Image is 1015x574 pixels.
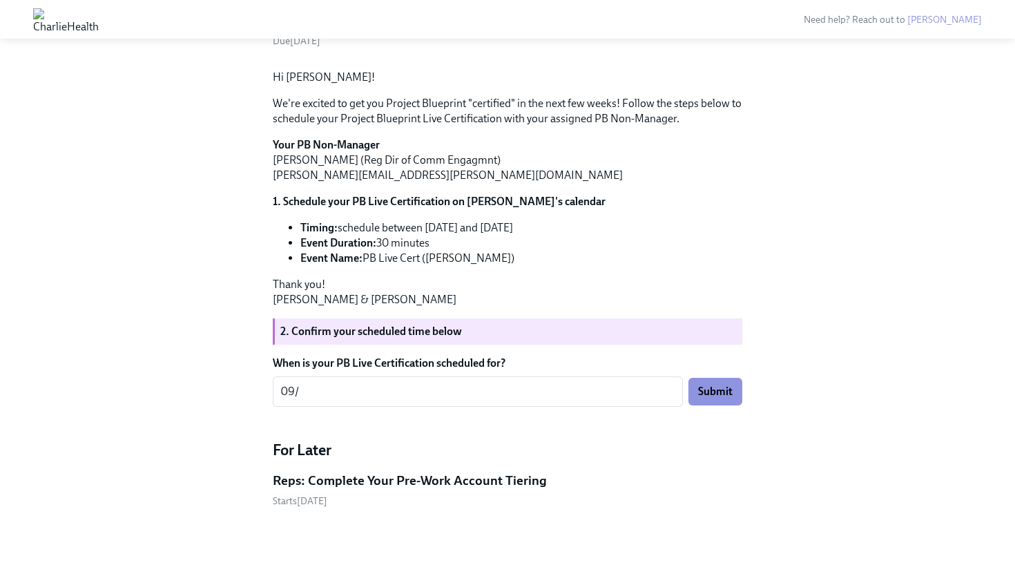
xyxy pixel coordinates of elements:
[688,378,742,405] button: Submit
[33,8,99,30] img: CharlieHealth
[273,356,742,371] label: When is your PB Live Certification scheduled for?
[300,221,338,234] strong: Timing:
[273,138,380,151] strong: Your PB Non-Manager
[698,385,733,399] span: Submit
[300,251,362,265] strong: Event Name:
[273,472,547,490] h5: Reps: Complete Your Pre-Work Account Tiering
[300,251,742,266] li: PB Live Cert ([PERSON_NAME])
[273,96,742,126] p: We're excited to get you Project Blueprint "certified" in the next few weeks! Follow the steps be...
[273,195,606,208] strong: 1. Schedule your PB Live Certification on [PERSON_NAME]'s calendar
[300,236,742,251] li: 30 minutes
[273,472,742,508] a: Reps: Complete Your Pre-Work Account TieringStarts[DATE]
[804,14,982,26] span: Need help? Reach out to
[273,495,327,507] span: Monday, September 1st 2025, 12:00 pm
[273,70,742,85] p: Hi [PERSON_NAME]!
[907,14,982,26] a: [PERSON_NAME]
[280,325,462,338] strong: 2. Confirm your scheduled time below
[273,440,742,461] h4: For Later
[273,137,742,183] p: [PERSON_NAME] (Reg Dir of Comm Engagmnt) [PERSON_NAME][EMAIL_ADDRESS][PERSON_NAME][DOMAIN_NAME]
[281,383,675,400] textarea: 09/
[300,236,376,249] strong: Event Duration:
[273,277,742,307] p: Thank you! [PERSON_NAME] & [PERSON_NAME]
[273,35,320,47] span: Wednesday, September 3rd 2025, 12:00 pm
[300,220,742,236] li: schedule between [DATE] and [DATE]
